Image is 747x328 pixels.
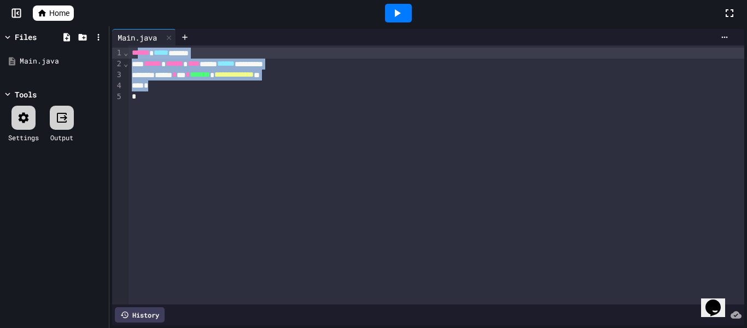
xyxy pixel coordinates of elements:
div: Main.java [20,56,105,67]
div: Output [50,133,73,142]
div: 5 [112,91,123,102]
div: 3 [112,70,123,80]
div: 1 [112,48,123,59]
div: Main.java [112,32,162,43]
a: Home [33,5,74,21]
div: Settings [8,133,39,142]
div: Tools [15,89,37,100]
span: Home [49,8,69,19]
div: 2 [112,59,123,70]
div: 4 [112,80,123,91]
span: Fold line [123,48,129,57]
iframe: chat widget [701,284,736,317]
div: History [115,307,165,323]
div: Files [15,31,37,43]
div: Main.java [112,29,176,45]
span: Fold line [123,59,129,68]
